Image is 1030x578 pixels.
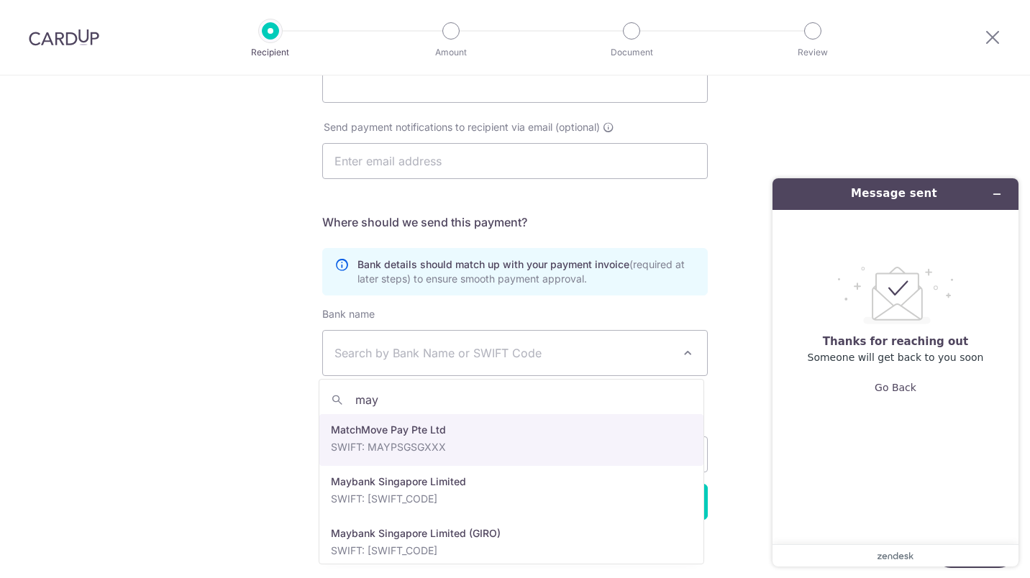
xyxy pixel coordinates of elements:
span: Send payment notifications to recipient via email (optional) [324,120,600,134]
p: SWIFT: [SWIFT_CODE] [331,492,692,506]
p: Amount [398,45,504,60]
span: Search by Bank Name or SWIFT Code [334,344,673,362]
p: MatchMove Pay Pte Ltd [331,423,692,437]
h5: Where should we send this payment? [322,214,708,231]
p: Maybank Singapore Limited [331,474,692,489]
input: Enter email address [322,143,708,179]
span: Help [32,10,62,23]
p: SWIFT: [SWIFT_CODE] [331,543,692,558]
label: Bank name [322,307,375,321]
p: Recipient [217,45,324,60]
iframe: Find more information here [761,167,1030,578]
p: Document [578,45,685,60]
p: SWIFT: MAYPSGSGXXX [331,440,692,454]
img: CardUp [29,29,99,46]
p: Bank details should match up with your payment invoice [357,257,696,286]
p: Review [760,45,866,60]
p: Maybank Singapore Limited (GIRO) [331,526,692,541]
